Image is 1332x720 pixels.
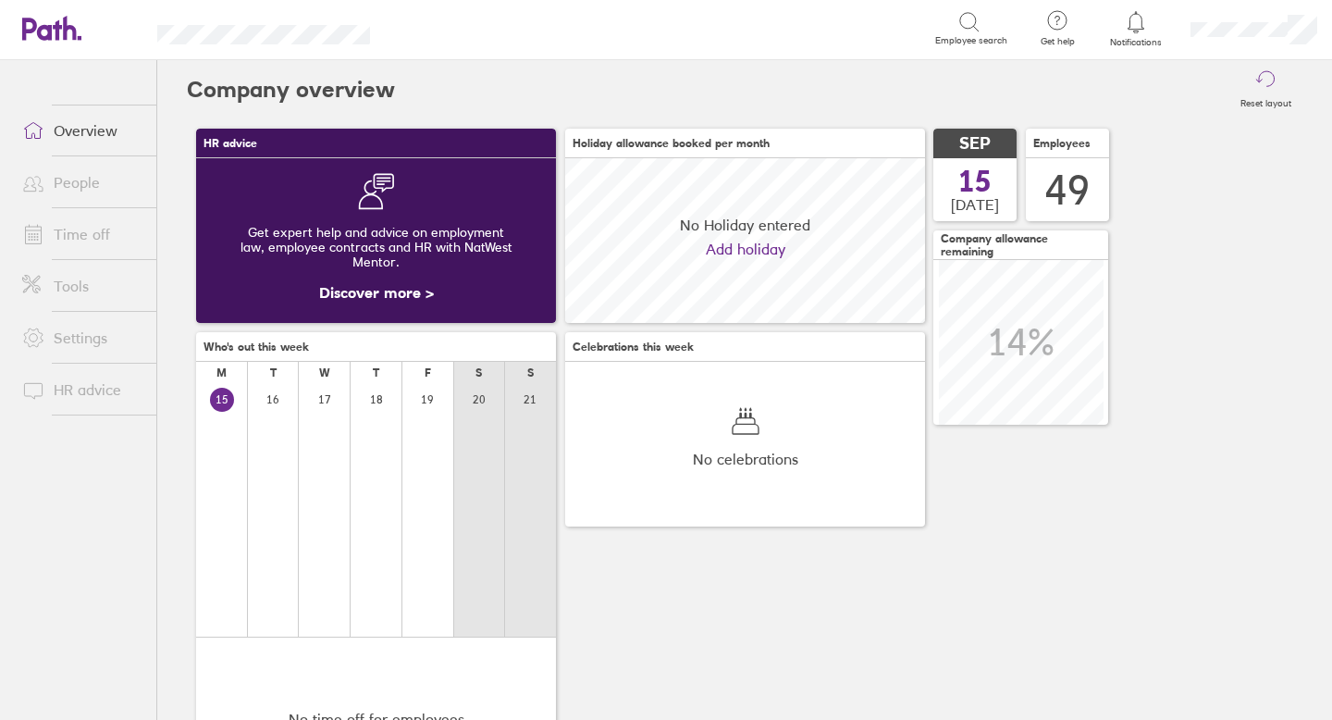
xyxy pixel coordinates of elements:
a: Tools [7,267,156,304]
span: Get help [1028,36,1088,47]
span: SEP [959,134,991,154]
a: Overview [7,112,156,149]
span: No celebrations [693,451,798,467]
a: Discover more > [319,283,434,302]
button: Reset layout [1229,60,1302,119]
div: W [319,366,330,379]
label: Reset layout [1229,93,1302,109]
div: S [527,366,534,379]
div: T [270,366,277,379]
div: S [475,366,482,379]
div: M [216,366,227,379]
a: Add holiday [706,241,785,257]
div: 49 [1045,167,1090,214]
span: 15 [958,167,992,196]
div: Get expert help and advice on employment law, employee contracts and HR with NatWest Mentor. [211,210,541,284]
div: F [425,366,431,379]
span: No Holiday entered [680,217,810,233]
a: Notifications [1106,9,1166,48]
span: Company allowance remaining [941,232,1101,258]
span: Employee search [935,35,1007,46]
span: Employees [1033,137,1091,150]
div: Search [420,19,467,36]
h2: Company overview [187,60,395,119]
span: Notifications [1106,37,1166,48]
span: Who's out this week [203,341,309,354]
div: T [373,366,379,379]
a: Settings [7,319,156,356]
a: People [7,164,156,201]
a: Time off [7,216,156,253]
a: HR advice [7,371,156,408]
span: Celebrations this week [573,341,694,354]
span: HR advice [203,137,257,150]
span: Holiday allowance booked per month [573,137,770,150]
span: [DATE] [951,196,999,213]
